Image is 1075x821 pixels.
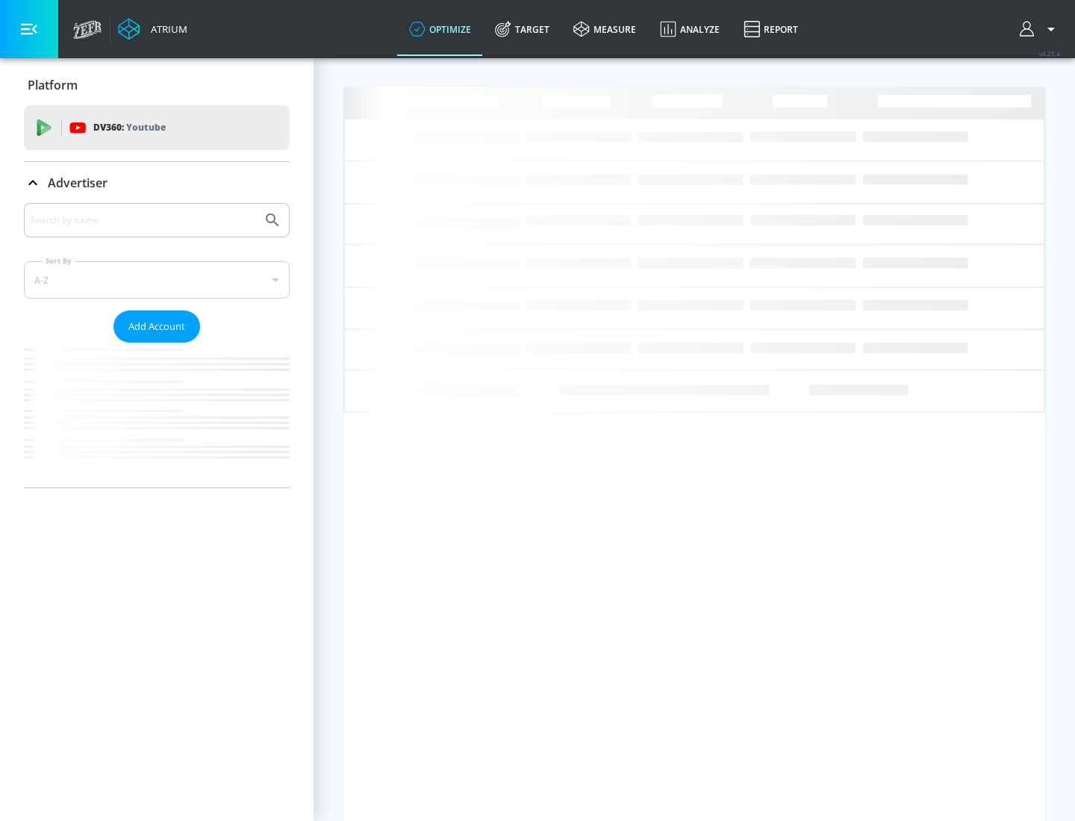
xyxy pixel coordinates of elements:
a: Report [732,2,810,56]
a: measure [561,2,648,56]
p: Advertiser [48,175,107,191]
div: Atrium [145,22,187,36]
label: Sort By [43,256,75,266]
p: DV360: [93,119,166,136]
span: v 4.25.4 [1039,49,1060,57]
div: Platform [24,64,290,106]
a: Analyze [648,2,732,56]
p: Platform [28,77,78,93]
p: Youtube [126,119,166,135]
span: Add Account [128,318,185,335]
a: optimize [397,2,483,56]
input: Search by name [30,210,256,230]
nav: list of Advertiser [24,343,290,487]
div: Advertiser [24,162,290,204]
button: Add Account [113,310,200,343]
a: Atrium [118,18,187,40]
div: DV360: Youtube [24,105,290,150]
div: A-Z [24,261,290,299]
div: Advertiser [24,203,290,487]
a: Target [483,2,561,56]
